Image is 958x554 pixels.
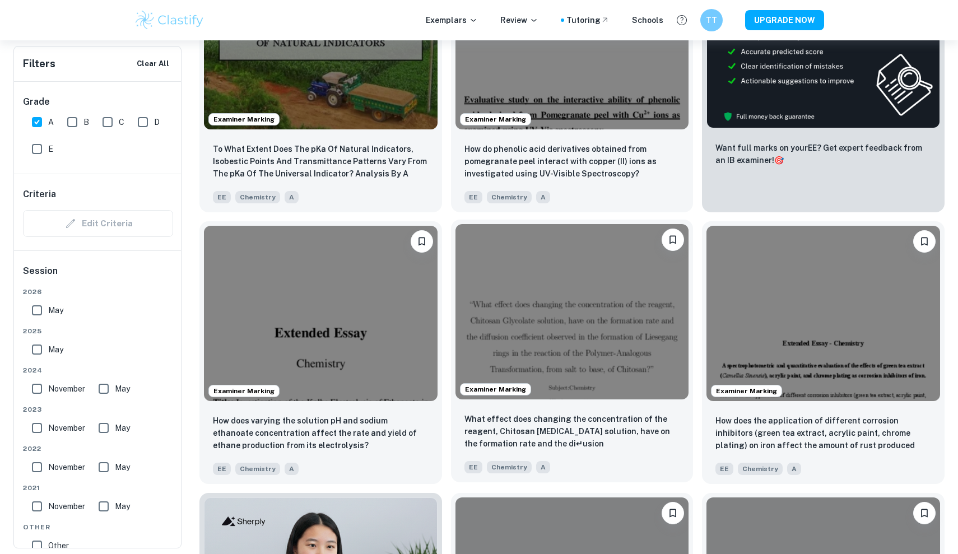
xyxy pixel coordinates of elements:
[426,14,478,26] p: Exemplars
[48,343,63,356] span: May
[672,11,691,30] button: Help and Feedback
[48,422,85,434] span: November
[715,415,931,453] p: How does the application of different corrosion inhibitors (green tea extract, acrylic paint, chr...
[23,404,173,415] span: 2023
[23,264,173,287] h6: Session
[115,422,130,434] span: May
[23,444,173,454] span: 2022
[913,230,936,253] button: Bookmark
[662,229,684,251] button: Bookmark
[134,9,205,31] img: Clastify logo
[23,188,56,201] h6: Criteria
[487,461,532,473] span: Chemistry
[715,142,931,166] p: Want full marks on your EE ? Get expert feedback from an IB examiner!
[23,287,173,297] span: 2026
[213,143,429,181] p: To What Extent Does The pKa Of Natural Indicators, Isobestic Points And Transmittance Patterns Va...
[48,539,69,552] span: Other
[464,191,482,203] span: EE
[787,463,801,475] span: A
[209,114,279,124] span: Examiner Marking
[23,365,173,375] span: 2024
[209,386,279,396] span: Examiner Marking
[23,210,173,237] div: Criteria filters are unavailable when searching by topic
[119,116,124,128] span: C
[464,413,680,451] : What effect does changing the concentration of the reagent, Chitosan Glycolate solution, have on ...
[83,116,89,128] span: B
[632,14,663,26] a: Schools
[23,522,173,532] span: Other
[461,114,531,124] span: Examiner Marking
[115,383,130,395] span: May
[285,191,299,203] span: A
[115,500,130,513] span: May
[711,386,782,396] span: Examiner Marking
[235,463,280,475] span: Chemistry
[536,191,550,203] span: A
[451,221,694,483] a: Examiner MarkingBookmarkWhat effect does changing the concentration of the reagent, Chitosan Glyc...
[706,226,940,401] img: Chemistry EE example thumbnail: How does the application of different co
[464,143,680,180] p: How do phenolic acid derivatives obtained from pomegranate peel interact with copper (II) ions as...
[774,156,784,165] span: 🎯
[48,304,63,316] span: May
[745,10,824,30] button: UPGRADE NOW
[566,14,610,26] a: Tutoring
[662,502,684,524] button: Bookmark
[154,116,160,128] span: D
[536,461,550,473] span: A
[23,483,173,493] span: 2021
[285,463,299,475] span: A
[213,191,231,203] span: EE
[23,95,173,109] h6: Grade
[702,221,945,483] a: Examiner MarkingBookmarkHow does the application of different corrosion inhibitors (green tea ext...
[738,463,783,475] span: Chemistry
[411,230,433,253] button: Bookmark
[487,191,532,203] span: Chemistry
[23,326,173,336] span: 2025
[23,56,55,72] h6: Filters
[48,143,53,155] span: E
[115,461,130,473] span: May
[48,461,85,473] span: November
[235,191,280,203] span: Chemistry
[213,463,231,475] span: EE
[455,224,689,399] img: Chemistry EE example thumbnail: What effect does changing the concentrat
[715,463,733,475] span: EE
[461,384,531,394] span: Examiner Marking
[700,9,723,31] button: TT
[199,221,442,483] a: Examiner MarkingBookmarkHow does varying the solution pH and sodium ethanoate concentration affec...
[134,55,172,72] button: Clear All
[464,461,482,473] span: EE
[48,383,85,395] span: November
[48,116,54,128] span: A
[48,500,85,513] span: November
[705,14,718,26] h6: TT
[213,415,429,451] p: How does varying the solution pH and sodium ethanoate concentration affect the rate and yield of ...
[913,502,936,524] button: Bookmark
[204,226,438,401] img: Chemistry EE example thumbnail: How does varying the solution pH and sod
[500,14,538,26] p: Review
